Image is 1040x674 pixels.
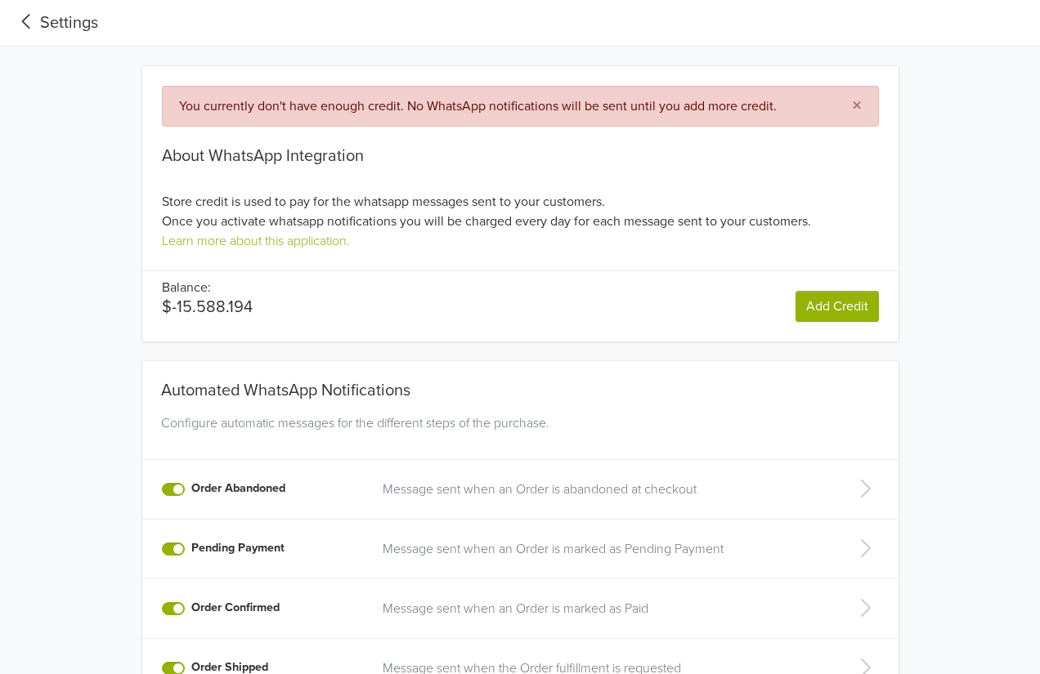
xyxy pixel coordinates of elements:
[383,599,822,618] a: Message sent when an Order is marked as Paid
[13,11,98,35] a: Settings
[162,278,253,297] p: Balance:
[155,361,886,407] div: Automated WhatsApp Notifications
[162,146,879,166] div: About WhatsApp Integration
[162,233,350,249] a: Learn more about this application.
[162,86,879,127] div: You currently don't have enough credit. No WhatsApp notifications will be sent until you add more...
[191,480,285,498] label: Order Abandoned
[796,291,879,322] a: Add Credit
[836,87,878,126] button: Close
[383,539,822,559] a: Message sent when an Order is marked as Pending Payment
[852,94,862,118] span: ×
[155,413,886,453] div: Configure automatic messages for the different steps of the purchase.
[383,480,822,499] a: Message sent when an Order is abandoned at checkout
[162,297,253,317] p: $-15.588.194
[191,539,285,557] label: Pending Payment
[191,599,280,617] label: Order Confirmed
[142,146,899,251] div: Store credit is used to pay for the whatsapp messages sent to your customers. Once you activate w...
